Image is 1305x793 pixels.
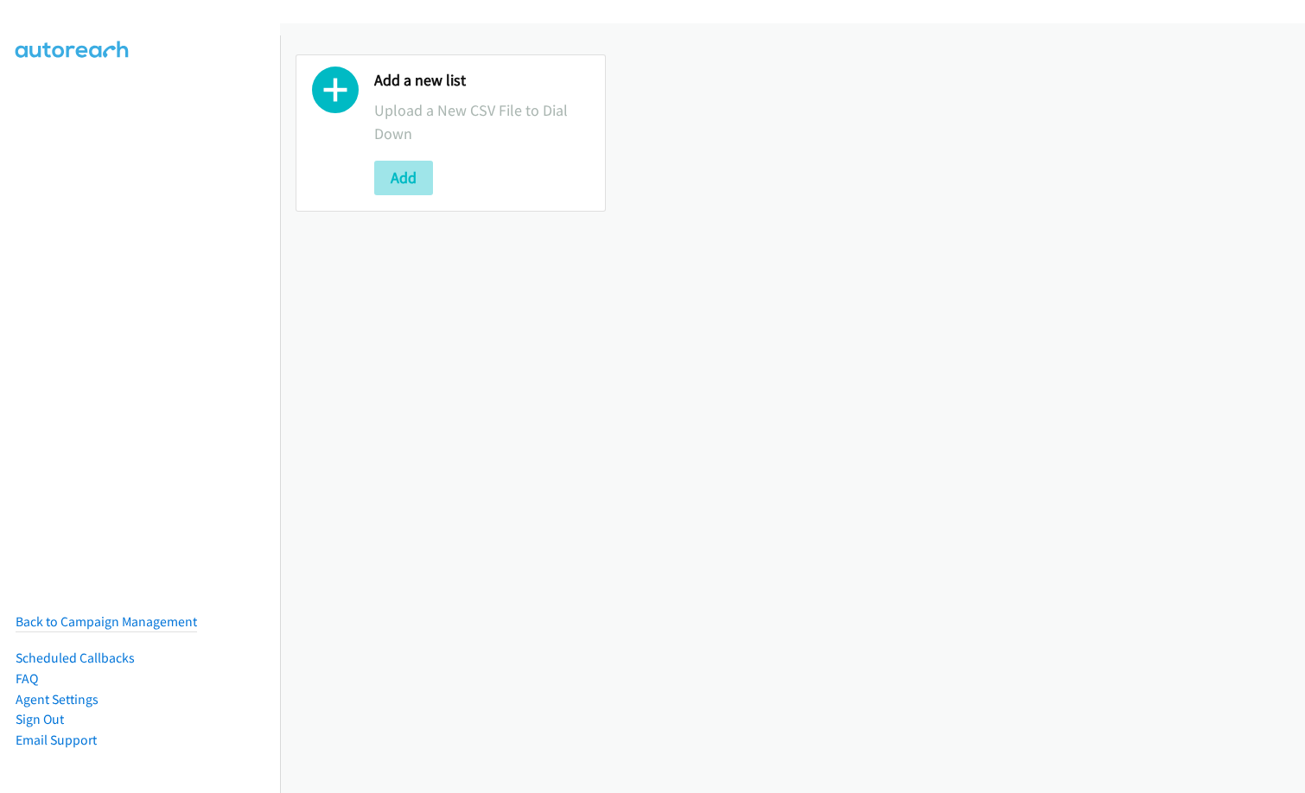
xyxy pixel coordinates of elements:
[374,98,589,145] p: Upload a New CSV File to Dial Down
[16,650,135,666] a: Scheduled Callbacks
[16,613,197,630] a: Back to Campaign Management
[16,670,38,687] a: FAQ
[374,71,589,91] h2: Add a new list
[16,732,97,748] a: Email Support
[374,161,433,195] button: Add
[16,691,99,707] a: Agent Settings
[16,711,64,727] a: Sign Out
